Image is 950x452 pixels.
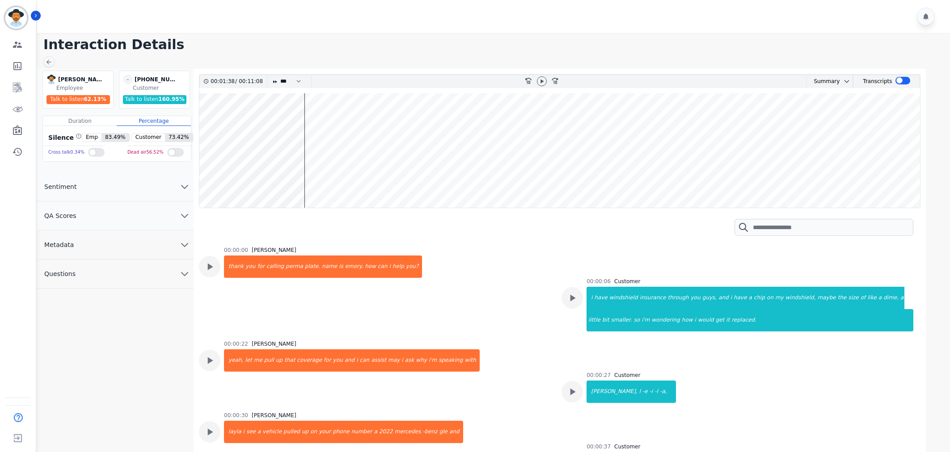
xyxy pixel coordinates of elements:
span: Questions [37,269,83,278]
div: up [301,421,309,443]
div: i [355,349,359,372]
div: up [275,349,283,372]
div: help [392,255,405,278]
div: i [587,287,593,309]
div: can [359,349,371,372]
div: perma [285,255,304,278]
div: mercedes [393,421,422,443]
div: replaced. [730,309,913,331]
div: 00:00:06 [587,278,611,285]
div: calling [266,255,285,278]
div: and [448,421,463,443]
div: me [253,349,263,372]
div: phone [332,421,350,443]
div: Customer [133,84,188,92]
div: get [715,309,726,331]
span: 73.42 % [165,134,193,142]
div: you [332,349,344,372]
span: 160.95 % [158,96,184,102]
img: Bordered avatar [5,7,27,29]
div: i'm [641,309,650,331]
div: Talk to listen [123,95,186,104]
div: yeah, [225,349,244,372]
div: you? [405,255,422,278]
div: chip [753,287,766,309]
h1: Interaction Details [43,37,950,53]
span: 62.13 % [84,96,106,102]
span: QA Scores [37,211,84,220]
div: l [638,381,642,403]
div: speaking [438,349,464,372]
div: layla [225,421,242,443]
div: the [837,287,848,309]
div: of [860,287,867,309]
div: coverage [296,349,323,372]
div: guys, [701,287,718,309]
div: that [283,349,296,372]
div: [PERSON_NAME] [252,247,296,254]
span: Metadata [37,240,81,249]
div: have [594,287,608,309]
svg: chevron down [179,268,190,279]
div: through [667,287,690,309]
div: 00:00:37 [587,443,611,450]
div: on [766,287,774,309]
div: 00:00:30 [224,412,248,419]
svg: chevron down [843,78,850,85]
button: chevron down [840,78,850,85]
div: [PERSON_NAME], [587,381,638,403]
div: emory. [344,255,364,278]
div: and [718,287,730,309]
div: [PERSON_NAME] [58,75,103,84]
div: Customer [614,372,640,379]
div: why [415,349,428,372]
button: QA Scores chevron down [37,201,194,230]
div: ask [404,349,415,372]
div: a [373,421,378,443]
div: size [847,287,859,309]
div: 2022 [378,421,394,443]
div: may [387,349,401,372]
div: windshield, [785,287,817,309]
div: a [257,421,262,443]
div: my [774,287,785,309]
div: -l [654,381,659,403]
div: little [587,309,601,331]
div: [PERSON_NAME] [252,412,296,419]
div: i [401,349,404,372]
div: pull [263,349,275,372]
div: Customer [614,443,640,450]
div: 00:11:08 [237,75,262,88]
div: Percentage [117,116,190,126]
div: -e [642,381,649,403]
div: Summary [806,75,840,88]
button: Questions chevron down [37,259,194,289]
div: you [245,255,256,278]
div: number [350,421,373,443]
div: 00:00:22 [224,340,248,347]
div: 00:00:00 [224,247,248,254]
div: so [633,309,641,331]
div: a [748,287,753,309]
span: 83.49 % [101,134,129,142]
div: name [321,255,338,278]
div: with [464,349,479,372]
div: plate. [304,255,321,278]
svg: chevron down [179,239,190,250]
div: i [730,287,733,309]
div: i [388,255,392,278]
div: it [725,309,730,331]
div: Customer [614,278,640,285]
div: how [681,309,694,331]
div: Duration [43,116,117,126]
div: your [318,421,332,443]
svg: chevron down [179,210,190,221]
div: -benz [422,421,438,443]
span: - [123,75,133,84]
div: wondering [651,309,681,331]
div: you [690,287,701,309]
div: 00:00:27 [587,372,611,379]
div: insurance [639,287,667,309]
div: i [242,421,245,443]
div: -a, [659,381,676,403]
